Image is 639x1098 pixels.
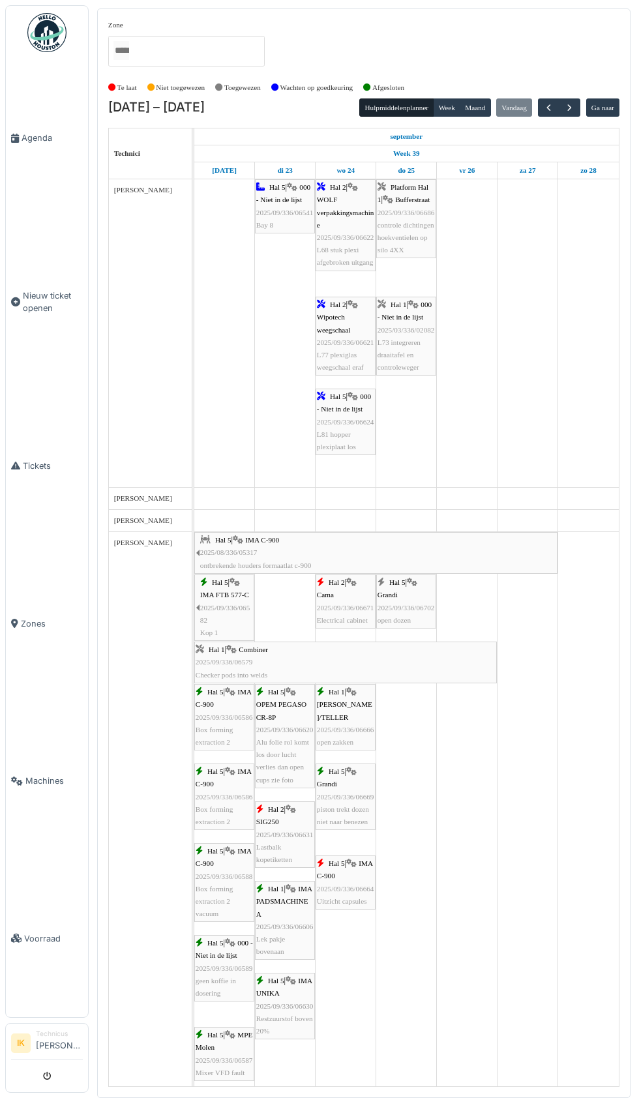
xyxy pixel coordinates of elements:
span: [PERSON_NAME] [114,516,172,524]
span: Grandi [317,780,337,788]
span: Hal 5 [207,688,224,696]
div: | [196,1029,253,1079]
a: IK Technicus[PERSON_NAME] [11,1029,83,1060]
span: 2025/03/336/02082 [378,326,435,334]
div: | [196,765,253,828]
button: Vorige [538,98,559,117]
div: | [256,686,314,786]
label: Zone [108,20,123,31]
a: 24 september 2025 [333,162,358,179]
a: Nieuw ticket openen [6,217,88,387]
span: Hal 5 [268,977,284,985]
div: | [378,299,435,374]
span: Hal 5 [269,183,286,191]
span: Lek pakje bovenaan [256,935,285,955]
span: IMA FTB 577-C [200,591,249,599]
span: Hal 5 [329,767,345,775]
span: 2025/09/336/06666 [317,726,374,734]
span: Grandi [378,591,398,599]
span: L77 plexiglas weegschaal eraf [317,351,364,371]
span: 2025/09/336/06579 [196,658,253,666]
span: 2025/09/336/06631 [256,831,314,838]
span: Agenda [22,132,83,144]
span: Zones [21,617,83,630]
span: 000 - Niet in de lijst [196,939,253,959]
div: | [317,576,374,627]
span: Box forming extraction 2 vacuum [196,885,233,917]
span: Hal 5 [212,578,228,586]
span: OPEM PEGASO CR-8P [256,700,306,720]
span: 2025/09/336/06671 [317,604,374,612]
a: 25 september 2025 [394,162,418,179]
span: Bay 8 [256,221,273,229]
span: Hal 1 [329,688,345,696]
div: | [196,686,253,749]
span: 2025/09/336/06582 [200,604,250,624]
span: 2025/09/336/06669 [317,793,374,801]
span: 2025/09/336/06588 [196,872,253,880]
span: Hal 1 [391,301,407,308]
button: Volgende [559,98,580,117]
span: 2025/09/336/06664 [317,885,374,893]
span: 2025/09/336/06624 [317,418,374,426]
span: 2025/09/336/06606 [256,923,314,930]
span: 2025/09/336/06589 [196,964,253,972]
button: Week [433,98,460,117]
span: Hal 2 [329,578,345,586]
a: 27 september 2025 [516,162,539,179]
li: [PERSON_NAME] [36,1029,83,1057]
a: Agenda [6,59,88,217]
span: Hal 5 [207,1031,224,1039]
a: Machines [6,702,88,860]
span: 2025/09/336/06587 [196,1056,253,1064]
div: Technicus [36,1029,83,1039]
span: Platform Hal 1 [378,183,428,203]
a: Zones [6,544,88,702]
span: 2025/09/336/06630 [256,1002,314,1010]
span: Hal 5 [329,859,345,867]
span: IMA C-900 [245,536,279,544]
button: Maand [460,98,491,117]
div: | [317,299,374,374]
input: Alles [113,41,129,60]
span: Wipotech weegschaal [317,313,351,333]
div: | [200,534,556,572]
span: Hal 2 [268,805,284,813]
label: Wachten op goedkeuring [280,82,353,93]
span: 2025/09/336/06621 [317,338,374,346]
div: | [256,883,314,958]
span: [PERSON_NAME] [114,186,172,194]
span: Hal 5 [268,688,284,696]
span: Combiner [239,645,268,653]
span: Hal 5 [215,536,231,544]
a: Voorraad [6,860,88,1018]
span: Hal 5 [207,939,224,947]
button: Ga naar [586,98,620,117]
label: Afgesloten [372,82,404,93]
div: | [196,644,496,681]
span: Mixer VFD fault [196,1069,245,1076]
label: Niet toegewezen [156,82,205,93]
span: 2025/09/336/06586 [196,713,253,721]
span: Tickets [23,460,83,472]
div: | [256,181,314,231]
div: | [200,576,253,639]
span: Hal 5 [207,847,224,855]
span: Restzuurstof boven 20% [256,1015,313,1035]
span: Hal 2 [330,183,346,191]
span: piston trekt dozen niet naar benezen [317,805,369,825]
div: | [196,845,253,920]
span: 2025/09/336/06702 [378,604,435,612]
span: WOLF verpakkingsmachine [317,196,374,228]
span: L68 stuk plexi afgebroken uitgang [317,246,374,266]
span: Hal 5 [389,578,406,586]
button: Hulpmiddelenplanner [359,98,434,117]
div: | [317,686,374,749]
span: Hal 5 [207,767,224,775]
a: Tickets [6,387,88,545]
span: ontbrekende houders formaatlat c-900 [200,561,312,569]
span: Technici [114,149,140,157]
li: IK [11,1033,31,1053]
span: Hal 1 [209,645,225,653]
div: | [256,975,314,1037]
